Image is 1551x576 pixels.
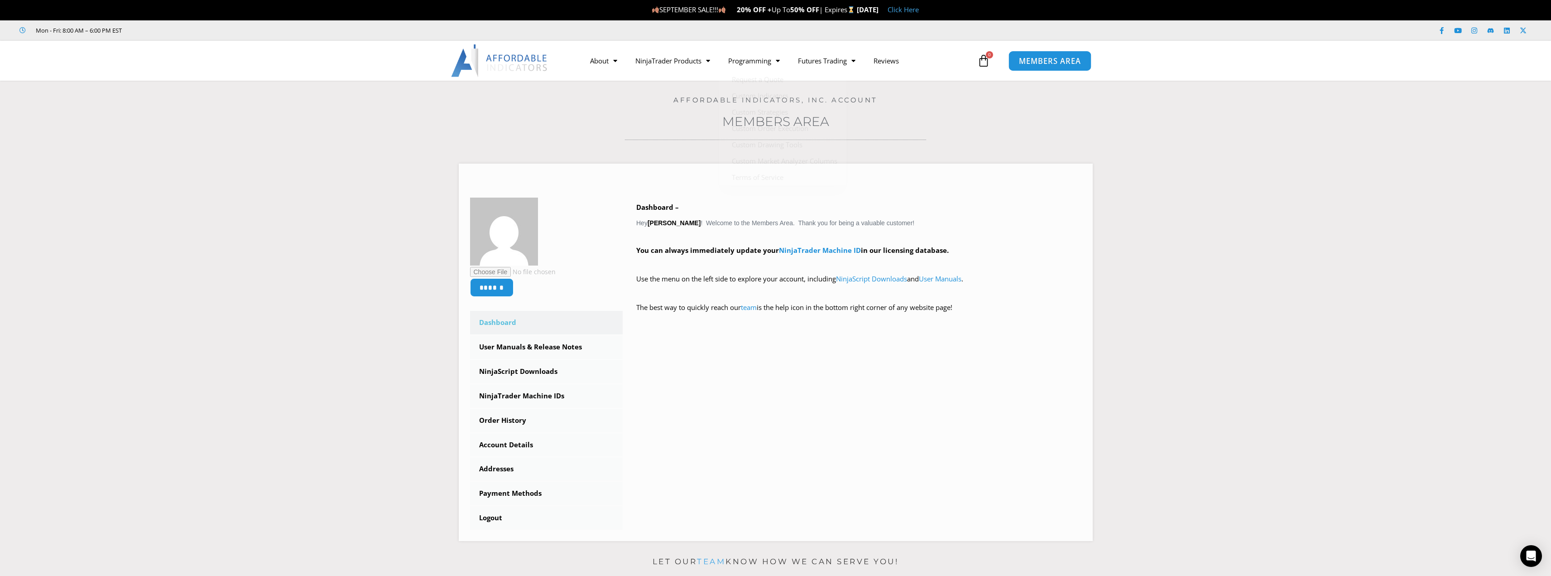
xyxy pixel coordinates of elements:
a: NinjaTrader Products [626,50,719,71]
ul: Programming [719,71,846,185]
a: Account Details [470,433,623,457]
a: MEMBERS AREA [1008,50,1091,71]
a: NinjaTrader Machine IDs [470,384,623,408]
a: About [581,50,626,71]
a: Payment Methods [470,482,623,505]
strong: [PERSON_NAME] [648,219,701,227]
iframe: Customer reviews powered by Trustpilot [134,26,270,35]
img: LogoAI | Affordable Indicators – NinjaTrader [451,44,548,77]
p: The best way to quickly reach our is the help icon in the bottom right corner of any website page! [636,301,1081,327]
a: Order History [470,409,623,432]
a: NinjaTrader Machine ID [779,246,861,255]
a: Click Here [888,5,919,14]
b: Dashboard – [636,203,679,212]
strong: [DATE] [857,5,879,14]
p: Let our know how we can serve you! [459,555,1093,569]
a: NinjaScript Downloads [470,360,623,383]
a: 0 [964,48,1004,74]
strong: You can always immediately update your in our licensing database. [636,246,949,255]
a: Futures Trading [789,50,864,71]
a: team [741,303,757,312]
span: SEPTEMBER SALE!!! Up To | Expires [652,5,857,14]
nav: Menu [581,50,975,71]
strong: 50% OFF [790,5,819,14]
span: Mon - Fri: 8:00 AM – 6:00 PM EST [34,25,122,36]
a: Custom Indicators [719,87,846,104]
a: Terms of Service [719,169,846,185]
span: 0 [986,51,993,58]
a: Custom Order Execution [719,120,846,136]
div: Open Intercom Messenger [1520,545,1542,567]
img: 🍂 [652,6,659,13]
a: Reviews [864,50,908,71]
img: ⌛ [848,6,855,13]
a: User Manuals [919,274,961,283]
a: Custom Market Analyzer Columns [719,153,846,169]
a: User Manuals & Release Notes [470,335,623,359]
a: Custom Strategies [719,104,846,120]
a: Addresses [470,457,623,481]
nav: Account pages [470,311,623,530]
p: Use the menu on the left side to explore your account, including and . [636,273,1081,298]
a: Custom Drawing Tools [719,136,846,153]
a: Dashboard [470,311,623,334]
a: Logout [470,506,623,530]
img: 42656427a9325ba40a8721067ff50ae73bcffdd6386bd2544dd087780f796e9e [470,198,538,266]
img: 🍂 [719,6,725,13]
a: team [697,557,725,566]
span: MEMBERS AREA [1019,57,1081,65]
div: Hey ! Welcome to the Members Area. Thank you for being a valuable customer! [636,201,1081,327]
a: Programming [719,50,789,71]
a: Request a Quote [719,71,846,87]
a: NinjaScript Downloads [836,274,907,283]
strong: 20% OFF + [737,5,772,14]
a: Affordable Indicators, Inc. Account [673,96,878,104]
